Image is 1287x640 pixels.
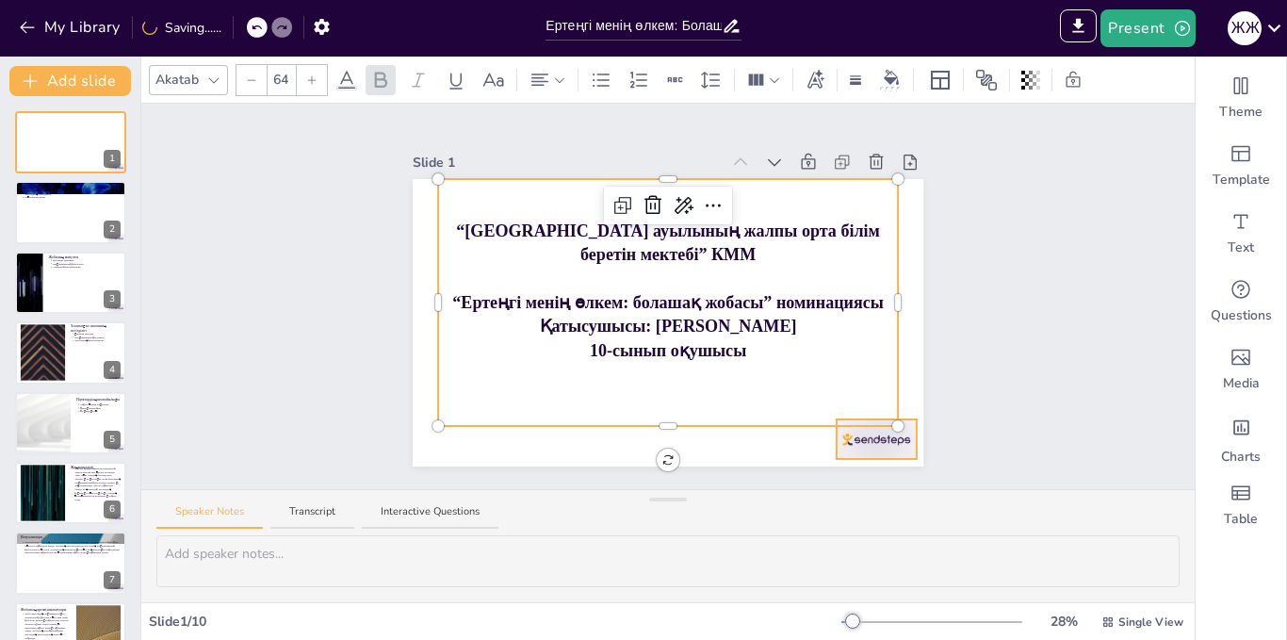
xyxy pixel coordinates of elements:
span: Questions [1211,306,1272,325]
div: 5 [104,431,121,449]
div: 3 [104,290,121,308]
button: Ж Ж [1228,9,1262,47]
span: Export to PowerPoint [1060,9,1097,47]
strong: Қатысушысы: [PERSON_NAME] [540,317,797,336]
div: 1 [15,111,126,173]
div: 2 [104,221,121,238]
div: Akatab [152,66,203,93]
div: Change the overall theme [1196,64,1286,132]
p: Жобаның өзектілігі жастарға бағытталған [24,189,121,192]
button: My Library [14,12,128,42]
span: Media [1223,374,1260,393]
p: Қызығушылықтар [80,406,121,410]
button: Transcript [270,504,354,530]
div: Add charts and graphs [1196,403,1286,471]
p: Шығармашылықты дамыту [74,336,121,339]
div: 4 [104,361,121,379]
span: Table [1224,510,1258,529]
div: Border settings [845,65,866,95]
p: Мәселенің өзектілігі [21,184,121,189]
p: Мәселелерді шешу [24,195,121,199]
div: 1 [104,150,121,168]
input: Insert title [546,12,722,40]
div: 6 [15,462,126,524]
p: Жоба жастардың шығармашылығын, командалық жұмысын және сыни ойлау қабілетін дамытуға ықпал етеді.... [24,612,71,640]
p: Визуализация жобаның негізгі компоненті болып табылады, ол идеяларды нақты түрде көрсетуге мүмкін... [24,541,121,555]
span: Position [975,69,998,91]
div: Background color [877,70,905,90]
div: 5 [15,392,126,454]
div: Add a table [1196,471,1286,539]
div: Add ready made slides [1196,132,1286,200]
div: Get real-time input from your audience [1196,268,1286,336]
div: Text effects [801,65,829,95]
div: 2 [15,181,126,243]
button: Speaker Notes [156,504,263,530]
div: 4 [15,321,126,384]
div: Ж Ж [1228,11,1262,45]
div: Saving...... [142,18,221,38]
div: 7 [15,532,126,594]
span: Text [1228,238,1254,257]
div: 6 [104,501,121,518]
p: Нақты өмірлік жағдайлар [80,402,121,406]
span: Theme [1219,103,1263,122]
p: Жобада қолданылатын инновациялық технологиялар мен әдістер жастарды тарту және олардың белсенділі... [74,467,121,501]
p: Жаңашылдық [71,465,121,470]
p: Жастардың қажеттіліктері [74,339,121,343]
p: Идеялардың шынайылығы [76,396,121,402]
div: Column Count [742,65,785,95]
p: Жобаның артықшылықтары [21,606,71,612]
strong: “Ертеңгі менің өлкем: болашақ жобасы” номинациясы [452,293,884,312]
p: Ұсынылған шешімнің негізділігі [71,323,121,334]
p: Ғылыми негіздер [74,332,121,336]
span: Template [1213,171,1270,189]
div: Slide 1 / 10 [149,612,841,632]
p: Азаматтық жауапкершілік [53,266,121,270]
div: Add images, graphics, shapes or video [1196,336,1286,403]
div: Add text boxes [1196,200,1286,268]
span: Single View [1118,614,1183,631]
p: Жобаның мақсаты [48,254,121,260]
p: Қоғамдағы рөл [80,409,121,413]
p: Жастарды дайындау [53,258,121,262]
button: Interactive Questions [362,504,498,530]
p: Визуализация [21,534,121,540]
strong: 10-сынып оқушысы [590,341,746,360]
div: 3 [15,252,126,314]
p: Шығармашылық қабілеттер [53,262,121,266]
span: Charts [1221,448,1261,467]
button: Add slide [9,66,131,96]
div: 28 % [1041,612,1086,632]
button: Present [1100,9,1195,47]
p: Жастардың белсенділігі [24,191,121,195]
div: 7 [104,571,121,589]
div: Slide 1 [413,153,720,172]
strong: “[GEOGRAPHIC_DATA] ауылының жалпы орта білім беретін мектебі” КММ [456,222,884,264]
div: Layout [925,65,955,95]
